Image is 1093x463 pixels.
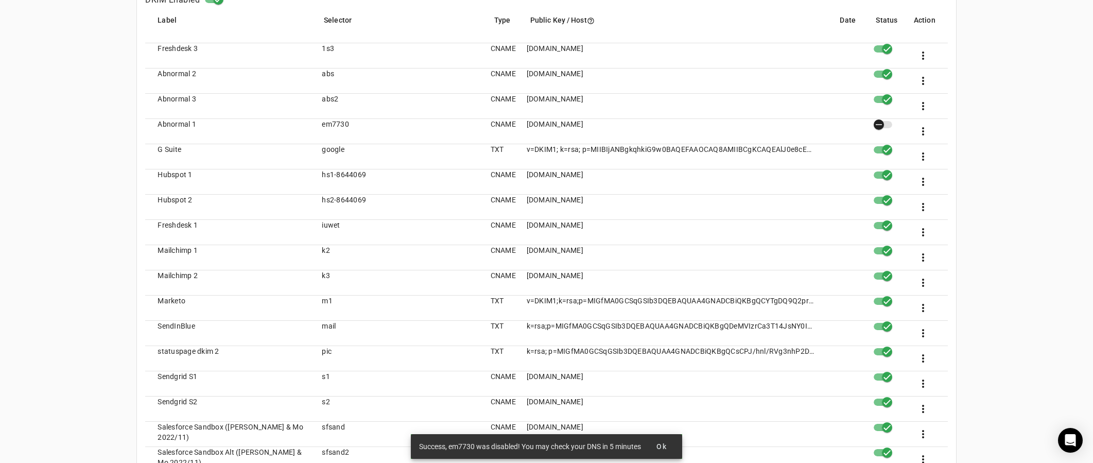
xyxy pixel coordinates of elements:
[145,296,314,321] mat-cell: Marketo
[145,422,314,447] mat-cell: Salesforce Sandbox ([PERSON_NAME] & Mo 2022/11)
[145,270,314,296] mat-cell: Mailchimp 2
[482,371,518,397] mat-cell: CNAME
[314,68,482,94] mat-cell: abs
[145,321,314,346] mat-cell: SendInBlue
[482,119,518,144] mat-cell: CNAME
[482,422,518,447] mat-cell: CNAME
[314,371,482,397] mat-cell: s1
[482,346,518,371] mat-cell: TXT
[482,397,518,422] mat-cell: CNAME
[314,397,482,422] mat-cell: s2
[522,14,832,43] mat-header-cell: Public Key / Host
[145,144,314,169] mat-cell: G Suite
[145,169,314,195] mat-cell: Hubspot 1
[145,397,314,422] mat-cell: Sendgrid S2
[482,169,518,195] mat-cell: CNAME
[316,14,486,43] mat-header-cell: Selector
[482,220,518,245] mat-cell: CNAME
[145,371,314,397] mat-cell: Sendgrid S1
[482,144,518,169] mat-cell: TXT
[518,94,824,119] mat-cell: [DOMAIN_NAME]
[868,14,906,43] mat-header-cell: Status
[518,195,824,220] mat-cell: [DOMAIN_NAME]
[906,14,948,43] mat-header-cell: Action
[518,119,824,144] mat-cell: [DOMAIN_NAME]
[145,43,314,68] mat-cell: Freshdesk 3
[482,321,518,346] mat-cell: TXT
[587,17,595,25] i: help_outline
[314,195,482,220] mat-cell: hs2-8644069
[656,442,667,451] span: Ok
[314,245,482,270] mat-cell: k2
[314,94,482,119] mat-cell: abs2
[314,220,482,245] mat-cell: iuwet
[314,321,482,346] mat-cell: mail
[145,94,314,119] mat-cell: Abnormal 3
[518,397,824,422] mat-cell: [DOMAIN_NAME]
[486,14,522,43] mat-header-cell: Type
[482,296,518,321] mat-cell: TXT
[314,346,482,371] mat-cell: pic
[314,43,482,68] mat-cell: 1s3
[145,14,316,43] mat-header-cell: Label
[314,119,482,144] mat-cell: em7730
[518,43,824,68] mat-cell: [DOMAIN_NAME]
[518,220,824,245] mat-cell: [DOMAIN_NAME]
[518,296,824,321] mat-cell: v=DKIM1;k=rsa;p=MIGfMA0GCSqGSIb3DQEBAQUAA4GNADCBiQKBgQCYTgDQ9Q2prTLhcHYxT97YxmMsFVG8UrVEqxe1VWQDF...
[145,68,314,94] mat-cell: Abnormal 2
[1058,428,1083,453] div: Open Intercom Messenger
[411,434,645,459] div: Success, em7730 was disabled! You may check your DNS in 5 minutes
[482,245,518,270] mat-cell: CNAME
[518,422,824,447] mat-cell: [DOMAIN_NAME]
[518,270,824,296] mat-cell: [DOMAIN_NAME]
[314,270,482,296] mat-cell: k3
[518,245,824,270] mat-cell: [DOMAIN_NAME]
[145,195,314,220] mat-cell: Hubspot 2
[482,195,518,220] mat-cell: CNAME
[518,144,824,169] mat-cell: v=DKIM1; k=rsa; p=MIIBIjANBgkqhkiG9w0BAQEFAAOCAQ8AMIIBCgKCAQEAlJ0e8cER5rVA1KGJqFkpRGzAYkVlRn5EH0k...
[482,43,518,68] mat-cell: CNAME
[145,119,314,144] mat-cell: Abnormal 1
[482,94,518,119] mat-cell: CNAME
[518,68,824,94] mat-cell: [DOMAIN_NAME]
[518,346,824,371] mat-cell: k=rsa; p=MIGfMA0GCSqGSIb3DQEBAQUAA4GNADCBiQKBgQCsCPJ/hnl/RVg3nhP2DTzY5tk97n3ZcOcC4QnA1ssB0xJ70ZGI...
[314,169,482,195] mat-cell: hs1-8644069
[518,169,824,195] mat-cell: [DOMAIN_NAME]
[314,144,482,169] mat-cell: google
[482,68,518,94] mat-cell: CNAME
[482,270,518,296] mat-cell: CNAME
[831,14,868,43] mat-header-cell: Date
[314,422,482,447] mat-cell: sfsand
[518,371,824,397] mat-cell: [DOMAIN_NAME]
[518,321,824,346] mat-cell: k=rsa;p=MIGfMA0GCSqGSIb3DQEBAQUAA4GNADCBiQKBgQDeMVIzrCa3T14JsNY0IRv5/2V1/v2itlviLQBwXsa7shBD6TrBk...
[645,437,678,456] button: Ok
[145,346,314,371] mat-cell: statuspage dkim 2
[145,220,314,245] mat-cell: Freshdesk 1
[145,245,314,270] mat-cell: Mailchimp 1
[314,296,482,321] mat-cell: m1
